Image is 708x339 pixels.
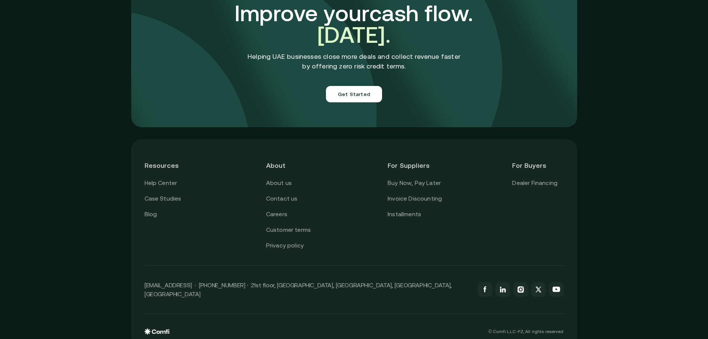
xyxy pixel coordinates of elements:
a: Help Center [145,178,177,188]
a: Contact us [266,194,298,204]
button: Get Started [326,86,382,102]
span: [DATE]. [317,22,391,48]
a: Dealer Financing [512,178,557,188]
a: Buy Now, Pay Later [388,178,441,188]
a: Case Studies [145,194,181,204]
p: © Comfi L.L.C-FZ, All rights reserved [488,329,563,334]
p: [EMAIL_ADDRESS] · [PHONE_NUMBER] · 21st floor, [GEOGRAPHIC_DATA], [GEOGRAPHIC_DATA], [GEOGRAPHIC_... [145,281,470,298]
a: Installments [388,210,421,219]
a: Customer terms [266,225,311,235]
img: comfi logo [145,329,169,335]
header: For Buyers [512,153,563,178]
h3: Improve your cash flow. [196,3,512,46]
a: Careers [266,210,287,219]
a: Blog [145,210,157,219]
header: About [266,153,317,178]
a: About us [266,178,292,188]
p: Helping UAE businesses close more deals and collect revenue faster by offering zero risk credit t... [248,52,460,71]
a: Invoice Discounting [388,194,442,204]
header: For Suppliers [388,153,442,178]
a: Privacy policy [266,241,304,250]
header: Resources [145,153,196,178]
